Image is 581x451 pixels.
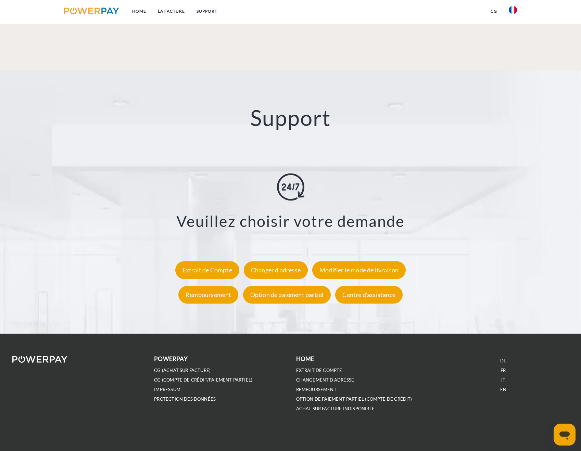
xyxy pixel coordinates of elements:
div: Changer d'adresse [244,261,308,279]
a: Modifier le mode de livraison [311,266,407,274]
div: Modifier le mode de livraison [312,261,406,279]
b: POWERPAY [154,355,187,362]
div: Extrait de Compte [175,261,239,279]
div: Remboursement [178,286,238,304]
iframe: Bouton de lancement de la fenêtre de messagerie [554,424,576,446]
b: Home [296,355,315,362]
a: CG (Compte de crédit/paiement partiel) [154,377,252,383]
a: CG (achat sur facture) [154,368,211,373]
a: DE [500,358,506,364]
h2: Support [29,104,552,131]
a: ACHAT SUR FACTURE INDISPONIBLE [296,406,375,412]
h3: Veuillez choisir votre demande [38,211,543,231]
div: Option de paiement partiel [243,286,331,304]
a: IT [501,377,505,383]
a: Support [191,5,223,17]
a: LA FACTURE [152,5,191,17]
a: Home [126,5,152,17]
a: CG [485,5,503,17]
a: Option de paiement partiel [241,291,333,298]
a: REMBOURSEMENT [296,387,337,392]
img: logo-powerpay-white.svg [12,356,67,363]
a: Extrait de Compte [174,266,241,274]
img: logo-powerpay.svg [64,8,119,14]
a: EN [500,387,506,392]
img: online-shopping.svg [277,173,304,201]
a: Changer d'adresse [242,266,310,274]
a: OPTION DE PAIEMENT PARTIEL (Compte de crédit) [296,396,412,402]
a: PROTECTION DES DONNÉES [154,396,216,402]
a: Centre d'assistance [333,291,404,298]
a: Remboursement [177,291,240,298]
a: EXTRAIT DE COMPTE [296,368,342,373]
a: FR [501,368,506,373]
a: Changement d'adresse [296,377,354,383]
a: IMPRESSUM [154,387,180,392]
img: fr [509,6,517,14]
div: Centre d'assistance [335,286,402,304]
